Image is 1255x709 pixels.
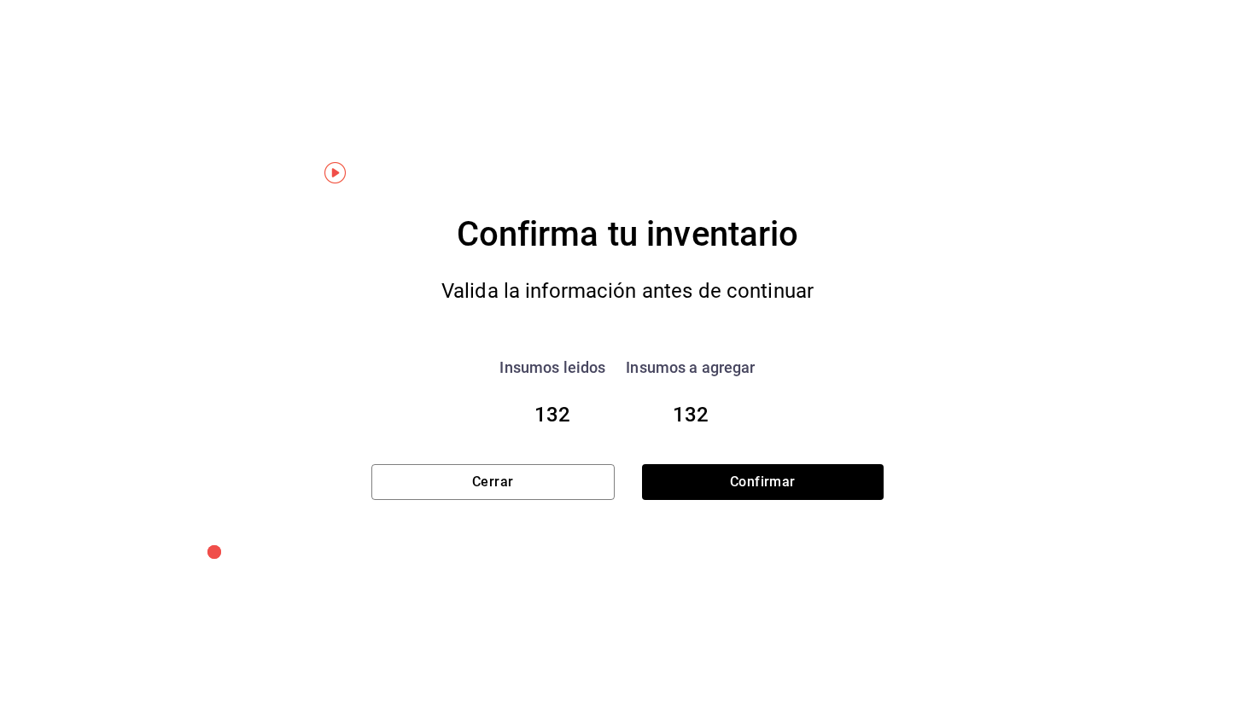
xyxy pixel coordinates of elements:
[371,464,615,500] button: Cerrar
[371,209,884,260] div: Confirma tu inventario
[499,356,605,379] div: Insumos leidos
[499,399,605,430] div: 132
[405,274,850,309] div: Valida la información antes de continuar
[626,399,755,430] div: 132
[626,356,755,379] div: Insumos a agregar
[324,162,346,183] img: Tooltip marker
[642,464,884,500] button: Confirmar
